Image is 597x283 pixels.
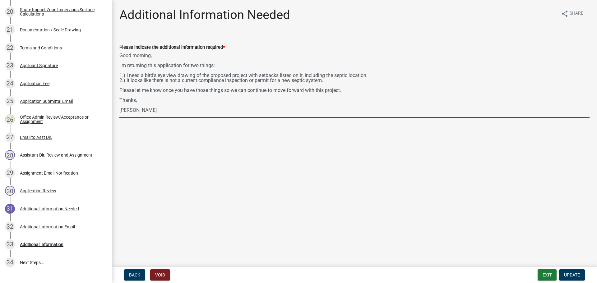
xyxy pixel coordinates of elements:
[5,222,15,232] div: 32
[20,81,49,86] div: Application Fee
[559,269,585,281] button: Update
[20,242,63,247] div: Additional Information
[5,61,15,71] div: 23
[570,10,583,17] span: Share
[564,272,580,277] span: Update
[129,272,140,277] span: Back
[5,132,15,142] div: 27
[5,240,15,249] div: 33
[556,7,588,20] button: shareShare
[538,269,557,281] button: Exit
[20,99,73,103] div: Application Submittal Email
[5,186,15,196] div: 30
[5,43,15,53] div: 22
[5,114,15,124] div: 26
[20,28,81,32] div: Documentation / Scale Drawing
[5,79,15,89] div: 24
[119,7,290,22] h1: Additional Information Needed
[20,153,92,157] div: Assistant Dir. Review and Assignment
[5,204,15,214] div: 31
[5,258,15,267] div: 34
[20,63,58,68] div: Applicant Signature
[561,10,568,17] i: share
[150,269,170,281] button: Void
[20,189,56,193] div: Application Review
[20,225,75,229] div: Additional Information Email
[5,168,15,178] div: 29
[124,269,145,281] button: Back
[20,171,78,175] div: Assignment Email Notification
[20,46,62,50] div: Terms and Conditions
[5,96,15,106] div: 25
[20,135,52,139] div: Email to Asst Dir.
[5,150,15,160] div: 28
[20,7,102,16] div: Shore Impact Zone Impervious Surface Calculations
[20,115,102,124] div: Office Admin Review/Acceptance or Assignment
[5,25,15,35] div: 21
[20,207,79,211] div: Additional Information Needed
[5,7,15,17] div: 20
[119,45,225,50] label: Please indicate the additional information required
